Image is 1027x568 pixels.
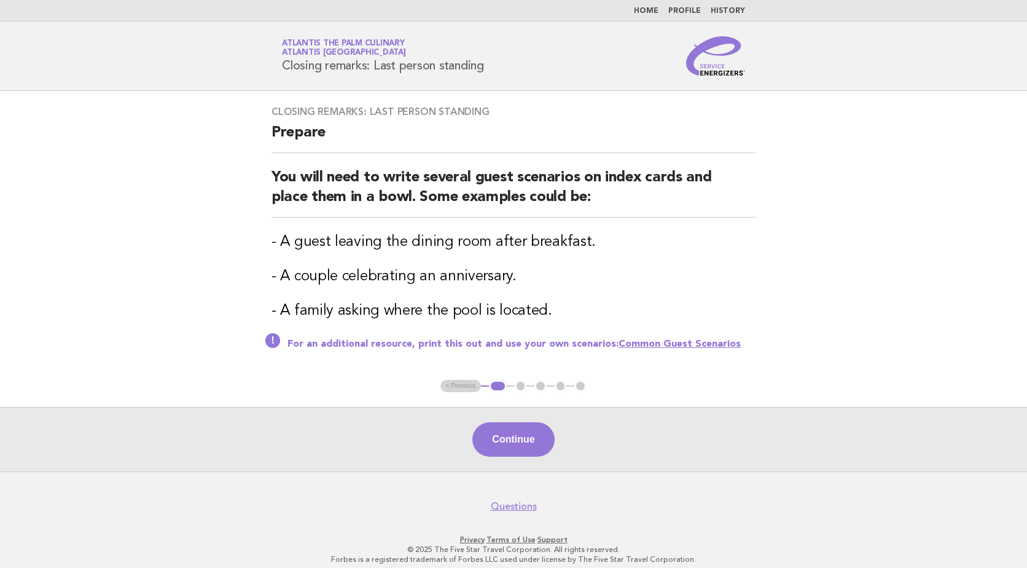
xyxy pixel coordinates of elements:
a: Home [634,7,658,15]
a: Support [537,535,568,544]
h1: Closing remarks: Last person standing [282,40,484,72]
a: Profile [668,7,701,15]
a: History [711,7,745,15]
p: · · [138,535,889,545]
a: Common Guest Scenarios [619,339,741,349]
a: Atlantis The Palm CulinaryAtlantis [GEOGRAPHIC_DATA] [282,39,406,57]
p: © 2025 The Five Star Travel Corporation. All rights reserved. [138,545,889,554]
h3: - A family asking where the pool is located. [271,301,756,321]
h3: - A couple celebrating an anniversary. [271,267,756,286]
p: For an additional resource, print this out and use your own scenarios: [287,338,756,350]
a: Terms of Use [486,535,536,544]
button: 1 [489,380,507,392]
p: Forbes is a registered trademark of Forbes LLC used under license by The Five Star Travel Corpora... [138,554,889,564]
span: Atlantis [GEOGRAPHIC_DATA] [282,49,406,57]
h3: Closing remarks: Last person standing [271,106,756,118]
a: Privacy [460,535,485,544]
img: Service Energizers [686,36,745,76]
a: Questions [491,500,537,513]
h3: - A guest leaving the dining room after breakfast. [271,232,756,252]
button: Continue [472,422,554,457]
h2: Prepare [271,123,756,153]
h2: You will need to write several guest scenarios on index cards and place them in a bowl. Some exam... [271,168,756,218]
